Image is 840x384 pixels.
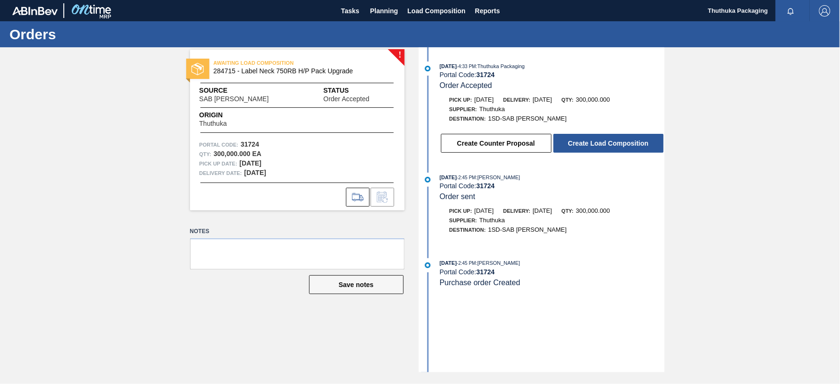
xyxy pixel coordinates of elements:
strong: 31724 [476,182,495,190]
strong: [DATE] [240,159,261,167]
span: Thuthuka [199,120,227,127]
button: Create Counter Proposal [441,134,552,153]
span: Tasks [340,5,361,17]
span: Origin [199,110,251,120]
span: Reports [475,5,500,17]
span: Thuthuka [479,217,505,224]
span: AWAITING LOAD COMPOSITION [214,58,346,68]
img: atual [425,66,431,71]
button: Notifications [776,4,806,17]
div: Portal Code: [440,268,664,276]
button: Save notes [309,275,404,294]
span: 300,000.000 [576,207,610,214]
span: Delivery: [503,208,530,214]
span: Pick up: [450,208,472,214]
span: : [PERSON_NAME] [476,175,520,180]
span: Destination: [450,227,486,233]
span: [DATE] [440,63,457,69]
span: [DATE] [440,175,457,180]
span: Qty: [562,97,573,103]
span: - 4:33 PM [457,64,476,69]
span: Pick up: [450,97,472,103]
span: Order Accepted [323,96,369,103]
span: Destination: [450,116,486,122]
span: Order sent [440,192,476,201]
strong: [DATE] [244,169,266,176]
button: Create Load Composition [554,134,664,153]
span: Planning [370,5,398,17]
h1: Orders [9,29,177,40]
span: 284715 - Label Neck 750RB H/P Pack Upgrade [214,68,385,75]
span: [DATE] [440,260,457,266]
span: Supplier: [450,106,477,112]
strong: 31724 [476,71,495,79]
img: atual [425,177,431,183]
span: : [PERSON_NAME] [476,260,520,266]
span: Thuthuka [479,105,505,113]
strong: 31724 [241,140,259,148]
span: Delivery Date: [199,168,242,178]
span: [DATE] [533,207,552,214]
span: Delivery: [503,97,530,103]
span: 300,000.000 [576,96,610,103]
span: Supplier: [450,218,477,223]
strong: 31724 [476,268,495,276]
div: Portal Code: [440,71,664,79]
span: [DATE] [533,96,552,103]
span: : Thuthuka Packaging [476,63,525,69]
img: TNhmsLtSVTkK8tSr43FrP2fwEKptu5GPRR3wAAAABJRU5ErkJggg== [12,7,58,15]
img: atual [425,262,431,268]
span: [DATE] [475,96,494,103]
img: Logout [819,5,831,17]
div: Inform order change [371,188,394,207]
span: Pick up Date: [199,159,237,168]
span: 1SD-SAB [PERSON_NAME] [488,226,567,233]
span: Qty: [562,208,573,214]
span: Status [323,86,395,96]
img: status [191,63,204,75]
span: SAB [PERSON_NAME] [199,96,269,103]
strong: 300,000.000 EA [214,150,261,157]
div: Portal Code: [440,182,664,190]
span: [DATE] [475,207,494,214]
span: Purchase order Created [440,279,520,287]
span: Load Composition [407,5,466,17]
span: - 2:45 PM [457,261,476,266]
span: Qty : [199,149,211,159]
span: Portal Code: [199,140,239,149]
span: Source [199,86,297,96]
span: 1SD-SAB [PERSON_NAME] [488,115,567,122]
span: Order Accepted [440,81,492,89]
label: Notes [190,225,405,238]
span: - 2:45 PM [457,175,476,180]
div: Go to Load Composition [346,188,370,207]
